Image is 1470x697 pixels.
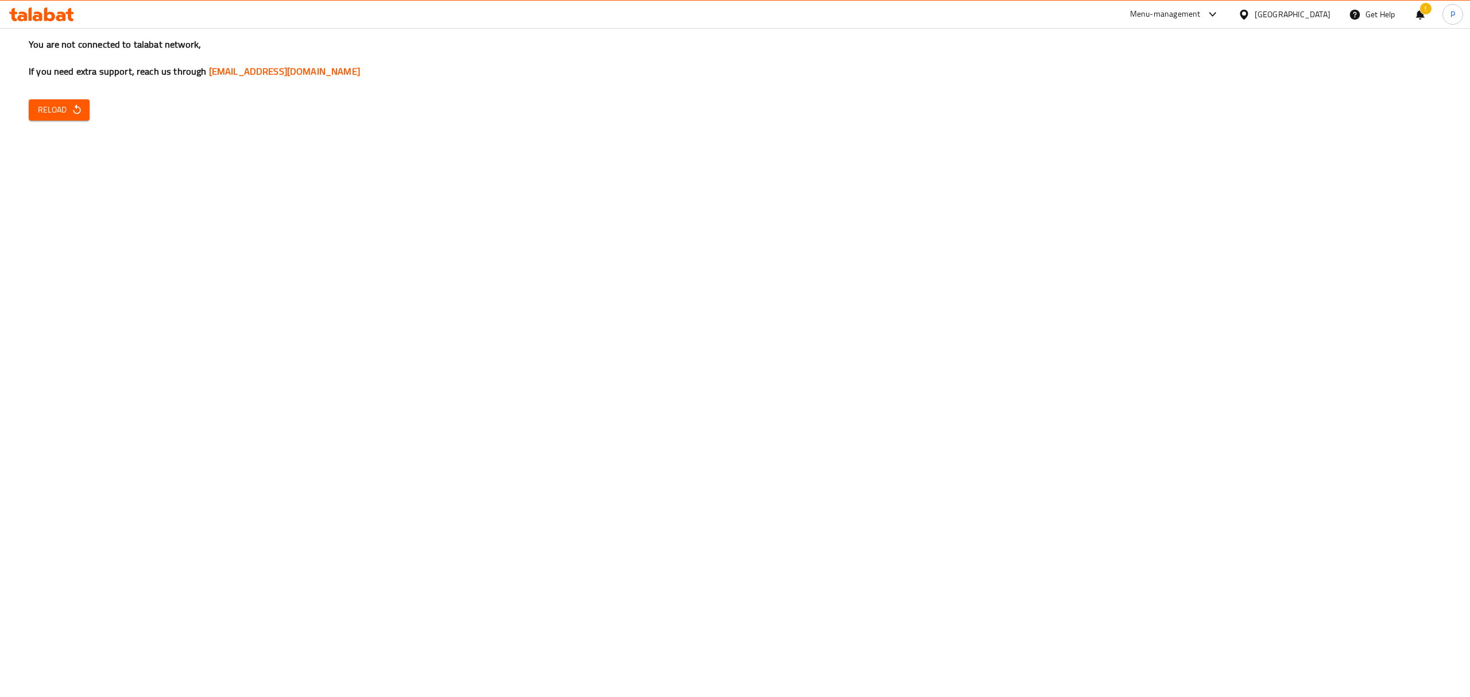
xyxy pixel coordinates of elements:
[38,103,80,117] span: Reload
[209,63,360,80] a: [EMAIL_ADDRESS][DOMAIN_NAME]
[1130,7,1201,21] div: Menu-management
[29,99,90,121] button: Reload
[1450,8,1455,21] span: P
[29,38,1441,78] h3: You are not connected to talabat network, If you need extra support, reach us through
[1255,8,1330,21] div: [GEOGRAPHIC_DATA]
